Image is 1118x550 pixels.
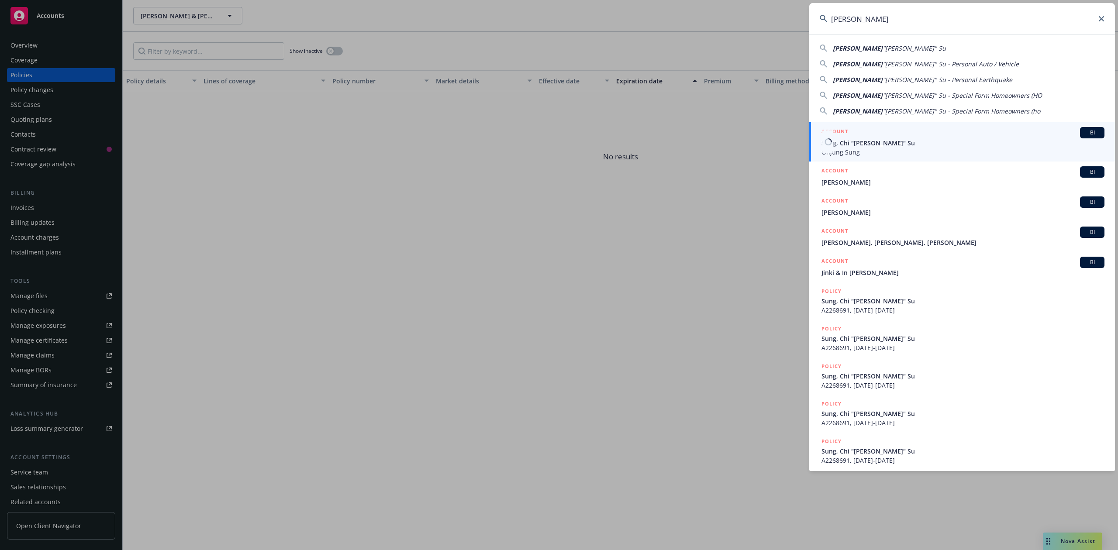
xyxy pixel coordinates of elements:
h5: POLICY [821,362,842,371]
a: ACCOUNTBI[PERSON_NAME] [809,192,1115,222]
span: BI [1083,168,1101,176]
span: [PERSON_NAME] [821,208,1104,217]
h5: ACCOUNT [821,166,848,177]
span: Sung, Chi "[PERSON_NAME]" Su [821,447,1104,456]
span: A2268691, [DATE]-[DATE] [821,456,1104,465]
a: POLICYSung, Chi "[PERSON_NAME]" SuA2268691, [DATE]-[DATE] [809,320,1115,357]
span: BI [1083,129,1101,137]
h5: ACCOUNT [821,127,848,137]
span: [PERSON_NAME], [PERSON_NAME], [PERSON_NAME] [821,238,1104,247]
a: POLICYSung, Chi "[PERSON_NAME]" SuA2268691, [DATE]-[DATE] [809,282,1115,320]
span: Sung, Chi "[PERSON_NAME]" Su [821,296,1104,306]
span: A2268691, [DATE]-[DATE] [821,418,1104,427]
span: "[PERSON_NAME]" Su - Special Form Homeowners (HO [883,91,1042,100]
span: [PERSON_NAME] [833,44,883,52]
h5: POLICY [821,399,842,408]
span: [PERSON_NAME] [821,178,1104,187]
span: BI [1083,228,1101,236]
h5: ACCOUNT [821,257,848,267]
span: BI [1083,198,1101,206]
span: Sung, Chi "[PERSON_NAME]" Su [821,138,1104,148]
a: POLICYSung, Chi "[PERSON_NAME]" SuA2268691, [DATE]-[DATE] [809,395,1115,432]
h5: POLICY [821,324,842,333]
span: A2268691, [DATE]-[DATE] [821,306,1104,315]
h5: POLICY [821,437,842,446]
span: [PERSON_NAME] [833,91,883,100]
span: A2268691, [DATE]-[DATE] [821,343,1104,352]
span: "[PERSON_NAME]" Su - Personal Earthquake [883,76,1012,84]
h5: POLICY [821,287,842,296]
a: POLICYSung, Chi "[PERSON_NAME]" SuA2268691, [DATE]-[DATE] [809,357,1115,395]
span: Sung, Chi "[PERSON_NAME]" Su [821,371,1104,381]
span: Jinki & In [PERSON_NAME] [821,268,1104,277]
a: ACCOUNTBISung, Chi "[PERSON_NAME]" SuOhjung Sung [809,122,1115,162]
input: Search... [809,3,1115,34]
span: [PERSON_NAME] [833,60,883,68]
a: ACCOUNTBI[PERSON_NAME] [809,162,1115,192]
span: "[PERSON_NAME]" Su [883,44,946,52]
span: [PERSON_NAME] [833,76,883,84]
h5: ACCOUNT [821,227,848,237]
span: BI [1083,258,1101,266]
span: [PERSON_NAME] [833,107,883,115]
a: POLICYSung, Chi "[PERSON_NAME]" SuA2268691, [DATE]-[DATE] [809,432,1115,470]
span: A2268691, [DATE]-[DATE] [821,381,1104,390]
span: "[PERSON_NAME]" Su - Personal Auto / Vehicle [883,60,1019,68]
span: "[PERSON_NAME]" Su - Special Form Homeowners (ho [883,107,1040,115]
span: Sung, Chi "[PERSON_NAME]" Su [821,409,1104,418]
a: ACCOUNTBIJinki & In [PERSON_NAME] [809,252,1115,282]
span: Ohjung Sung [821,148,1104,157]
a: ACCOUNTBI[PERSON_NAME], [PERSON_NAME], [PERSON_NAME] [809,222,1115,252]
h5: ACCOUNT [821,196,848,207]
span: Sung, Chi "[PERSON_NAME]" Su [821,334,1104,343]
